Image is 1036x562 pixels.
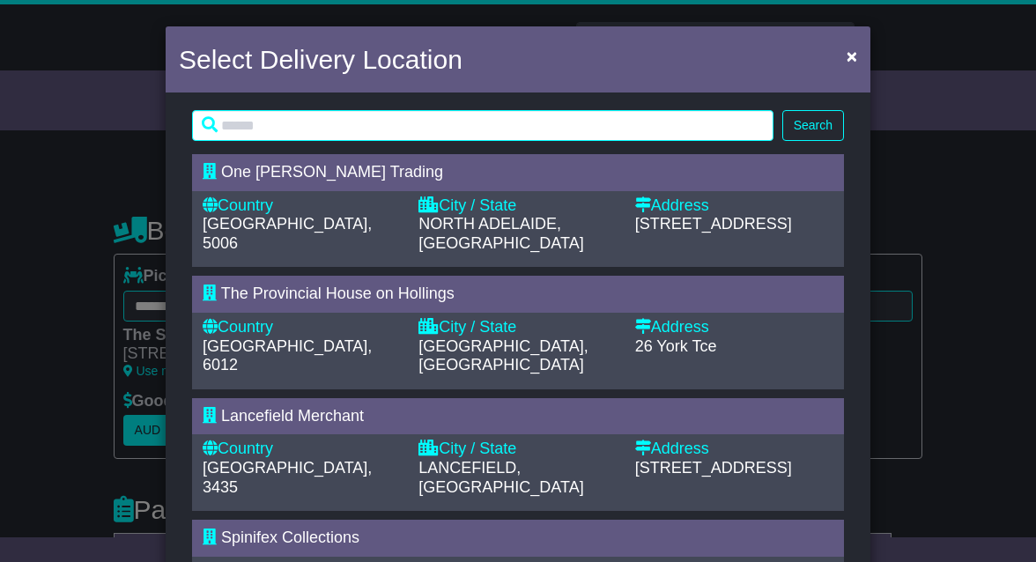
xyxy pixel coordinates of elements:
div: Country [203,440,401,459]
span: [GEOGRAPHIC_DATA], [GEOGRAPHIC_DATA] [418,337,588,374]
div: Address [635,196,833,216]
span: LANCEFIELD, [GEOGRAPHIC_DATA] [418,459,583,496]
div: City / State [418,318,617,337]
span: One [PERSON_NAME] Trading [221,163,443,181]
span: [GEOGRAPHIC_DATA], 6012 [203,337,372,374]
div: City / State [418,196,617,216]
div: Country [203,318,401,337]
h4: Select Delivery Location [179,40,462,79]
span: [STREET_ADDRESS] [635,459,792,477]
div: Address [635,318,833,337]
span: [GEOGRAPHIC_DATA], 3435 [203,459,372,496]
span: 26 York Tce [635,337,717,355]
span: NORTH ADELAIDE, [GEOGRAPHIC_DATA] [418,215,583,252]
span: × [847,46,857,66]
div: City / State [418,440,617,459]
button: Close [838,38,866,74]
span: [GEOGRAPHIC_DATA], 5006 [203,215,372,252]
span: The Provincial House on Hollings [221,285,455,302]
span: Spinifex Collections [221,529,359,546]
div: Country [203,196,401,216]
span: [STREET_ADDRESS] [635,215,792,233]
span: Lancefield Merchant [221,407,364,425]
div: Address [635,440,833,459]
button: Search [782,110,844,141]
